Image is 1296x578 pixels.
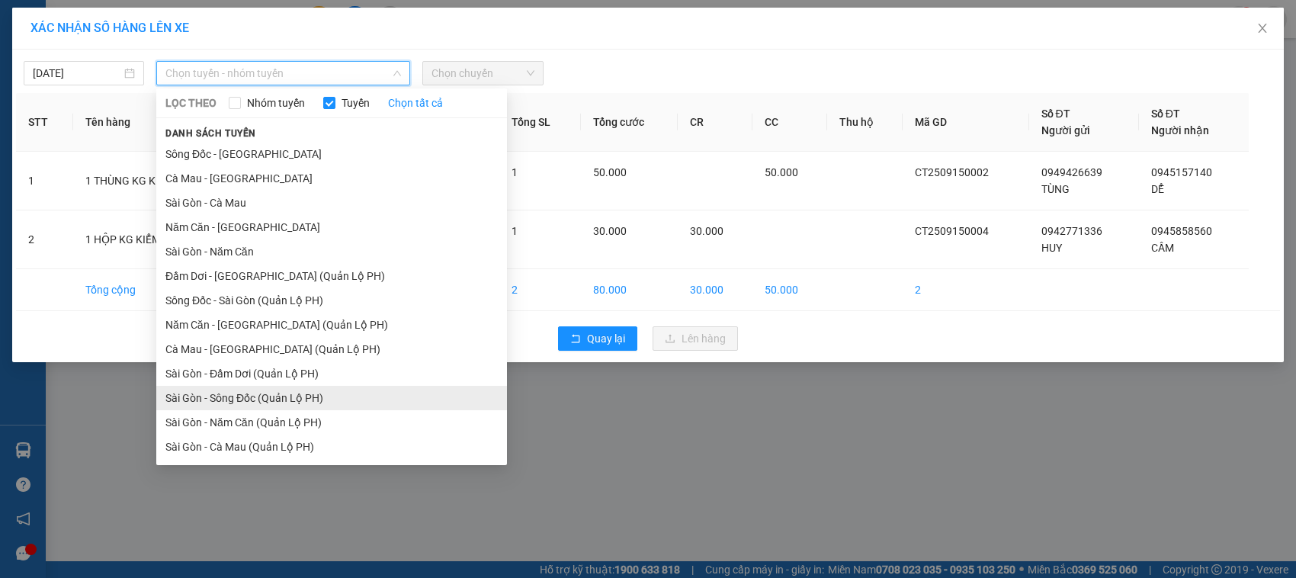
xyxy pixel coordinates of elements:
[581,93,678,152] th: Tổng cước
[499,93,581,152] th: Tổng SL
[393,69,402,78] span: down
[16,93,73,152] th: STT
[1041,124,1090,136] span: Người gửi
[903,269,1029,311] td: 2
[156,410,507,435] li: Sài Gòn - Năm Căn (Quản Lộ PH)
[33,65,121,82] input: 15/09/2025
[335,95,376,111] span: Tuyến
[156,386,507,410] li: Sài Gòn - Sông Đốc (Quản Lộ PH)
[752,269,827,311] td: 50.000
[570,333,581,345] span: rollback
[165,62,401,85] span: Chọn tuyến - nhóm tuyến
[156,313,507,337] li: Năm Căn - [GEOGRAPHIC_DATA] (Quản Lộ PH)
[156,288,507,313] li: Sông Đốc - Sài Gòn (Quản Lộ PH)
[752,93,827,152] th: CC
[156,264,507,288] li: Đầm Dơi - [GEOGRAPHIC_DATA] (Quản Lộ PH)
[1041,242,1062,254] span: HUY
[165,95,217,111] span: LỌC THEO
[156,127,265,140] span: Danh sách tuyến
[1151,225,1212,237] span: 0945858560
[915,225,989,237] span: CT2509150004
[156,215,507,239] li: Năm Căn - [GEOGRAPHIC_DATA]
[1151,183,1164,195] span: DỂ
[581,269,678,311] td: 80.000
[431,62,534,85] span: Chọn chuyến
[903,93,1029,152] th: Mã GD
[1041,183,1070,195] span: TÙNG
[156,191,507,215] li: Sài Gòn - Cà Mau
[241,95,311,111] span: Nhóm tuyến
[1256,22,1269,34] span: close
[1041,166,1102,178] span: 0949426639
[156,337,507,361] li: Cà Mau - [GEOGRAPHIC_DATA] (Quản Lộ PH)
[73,93,218,152] th: Tên hàng
[1151,166,1212,178] span: 0945157140
[587,330,625,347] span: Quay lại
[156,435,507,459] li: Sài Gòn - Cà Mau (Quản Lộ PH)
[156,239,507,264] li: Sài Gòn - Năm Căn
[593,225,627,237] span: 30.000
[73,210,218,269] td: 1 HỘP KG KIỂM
[1151,108,1180,120] span: Số ĐT
[30,21,189,35] span: XÁC NHẬN SỐ HÀNG LÊN XE
[388,95,443,111] a: Chọn tất cả
[827,93,903,152] th: Thu hộ
[1041,108,1070,120] span: Số ĐT
[16,152,73,210] td: 1
[156,361,507,386] li: Sài Gòn - Đầm Dơi (Quản Lộ PH)
[512,225,518,237] span: 1
[1151,242,1174,254] span: CẦM
[156,142,507,166] li: Sông Đốc - [GEOGRAPHIC_DATA]
[73,269,218,311] td: Tổng cộng
[512,166,518,178] span: 1
[678,269,752,311] td: 30.000
[73,152,218,210] td: 1 THÙNG KG KIỂM
[593,166,627,178] span: 50.000
[1151,124,1209,136] span: Người nhận
[653,326,738,351] button: uploadLên hàng
[16,210,73,269] td: 2
[915,166,989,178] span: CT2509150002
[156,166,507,191] li: Cà Mau - [GEOGRAPHIC_DATA]
[558,326,637,351] button: rollbackQuay lại
[499,269,581,311] td: 2
[765,166,798,178] span: 50.000
[1041,225,1102,237] span: 0942771336
[1241,8,1284,50] button: Close
[678,93,752,152] th: CR
[690,225,723,237] span: 30.000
